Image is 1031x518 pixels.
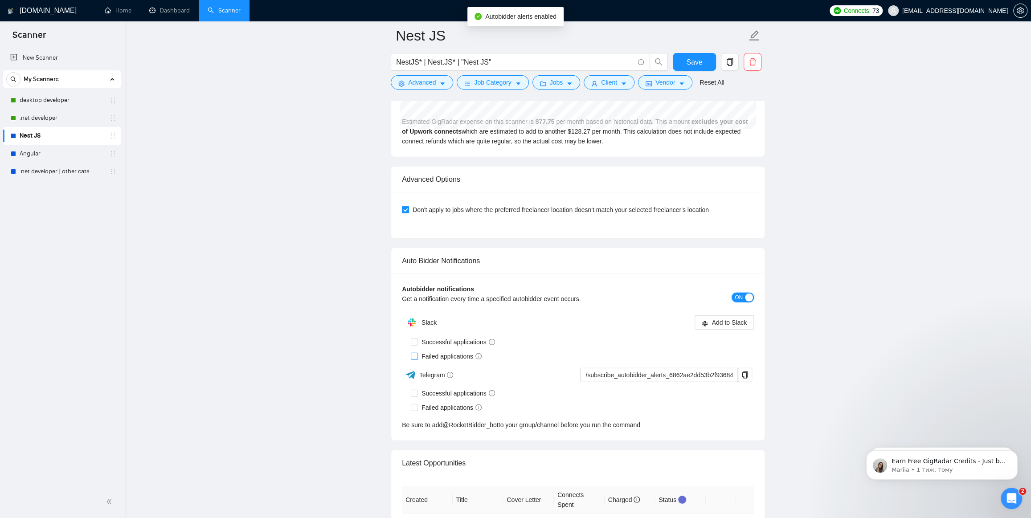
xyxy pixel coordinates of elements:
span: caret-down [439,80,446,87]
span: holder [110,132,117,139]
span: Vendor [655,77,675,87]
span: caret-down [679,80,685,87]
span: Slack [421,319,437,326]
span: 2 [1019,488,1026,495]
span: check-circle [475,13,482,20]
span: double-left [106,497,115,506]
span: Failed applications [418,403,485,412]
span: holder [110,97,117,104]
span: ON [735,293,743,302]
span: info-circle [489,339,495,345]
span: Jobs [550,77,563,87]
span: folder [540,80,546,87]
span: idcard [646,80,652,87]
iframe: Intercom notifications повідомлення [853,432,1031,494]
span: caret-down [566,80,573,87]
th: Status [655,486,706,514]
a: dashboardDashboard [149,7,190,14]
button: folderJobscaret-down [532,75,581,90]
span: holder [110,150,117,157]
th: Cover Letter [503,486,554,514]
div: Get a notification every time a specified autobidder event occurs. [402,294,666,304]
span: info-circle [447,372,453,378]
span: info-circle [638,59,644,65]
button: barsJob Categorycaret-down [457,75,528,90]
span: search [7,76,20,82]
span: search [650,58,667,66]
th: Title [453,486,503,514]
span: Don't apply to jobs where the preferred freelancer location doesn't match your selected freelance... [409,205,712,215]
span: user [890,8,896,14]
a: New Scanner [10,49,114,67]
li: New Scanner [3,49,121,67]
span: holder [110,114,117,122]
span: info-circle [475,353,482,359]
input: Scanner name... [396,24,747,47]
span: edit [749,30,760,41]
span: user [591,80,597,87]
div: Advanced Options [402,167,754,192]
a: homeHome [105,7,131,14]
div: Latest Opportunities [402,450,754,476]
button: Save [673,53,716,71]
div: Auto Bidder Notifications [402,248,754,273]
span: Successful applications [418,388,499,398]
span: Telegram [419,371,454,379]
button: slackAdd to Slack [695,315,754,330]
span: Client [601,77,617,87]
span: Failed applications [418,351,485,361]
button: copy [721,53,739,71]
img: logo [8,4,14,18]
a: searchScanner [208,7,241,14]
button: copy [738,368,752,382]
span: slack [702,320,708,327]
button: settingAdvancedcaret-down [391,75,453,90]
span: copy [738,371,752,379]
button: search [650,53,667,71]
input: Search Freelance Jobs... [396,57,634,68]
span: Successful applications [418,337,499,347]
span: Advanced [408,77,436,87]
a: setting [1013,7,1027,14]
div: Be sure to add to your group/channel before you run the command [402,420,754,430]
b: Autobidder notifications [402,286,474,293]
button: setting [1013,4,1027,18]
img: ww3wtPAAAAAElFTkSuQmCC [405,369,416,380]
span: info-circle [489,390,495,396]
span: My Scanners [24,70,59,88]
span: Add to Slack [712,318,747,327]
a: @RocketBidder_bot [442,420,499,430]
span: Autobidder alerts enabled [485,13,556,20]
span: delete [744,58,761,66]
a: .net developer [20,109,104,127]
iframe: Intercom live chat [1001,488,1022,509]
span: info-circle [475,404,482,411]
span: setting [1014,7,1027,14]
button: delete [744,53,761,71]
span: Save [686,57,702,68]
span: setting [398,80,405,87]
th: Connects Spent [554,486,605,514]
span: info-circle [634,497,640,503]
button: userClientcaret-down [584,75,634,90]
span: copy [721,58,738,66]
button: search [6,72,20,86]
img: hpQkSZIkSZIkSZIkSZIkSZIkSZIkSZIkSZIkSZIkSZIkSZIkSZIkSZIkSZIkSZIkSZIkSZIkSZIkSZIkSZIkSZIkSZIkSZIkS... [403,314,421,331]
div: Tooltip anchor [678,496,686,504]
a: desktop developer [20,91,104,109]
span: Charged [608,496,640,503]
a: Reset All [700,77,724,87]
span: Connects: [843,6,870,16]
span: holder [110,168,117,175]
span: caret-down [621,80,627,87]
span: Job Category [474,77,511,87]
li: My Scanners [3,70,121,180]
a: Nest JS [20,127,104,145]
span: 73 [872,6,879,16]
a: Angular [20,145,104,163]
img: upwork-logo.png [834,7,841,14]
